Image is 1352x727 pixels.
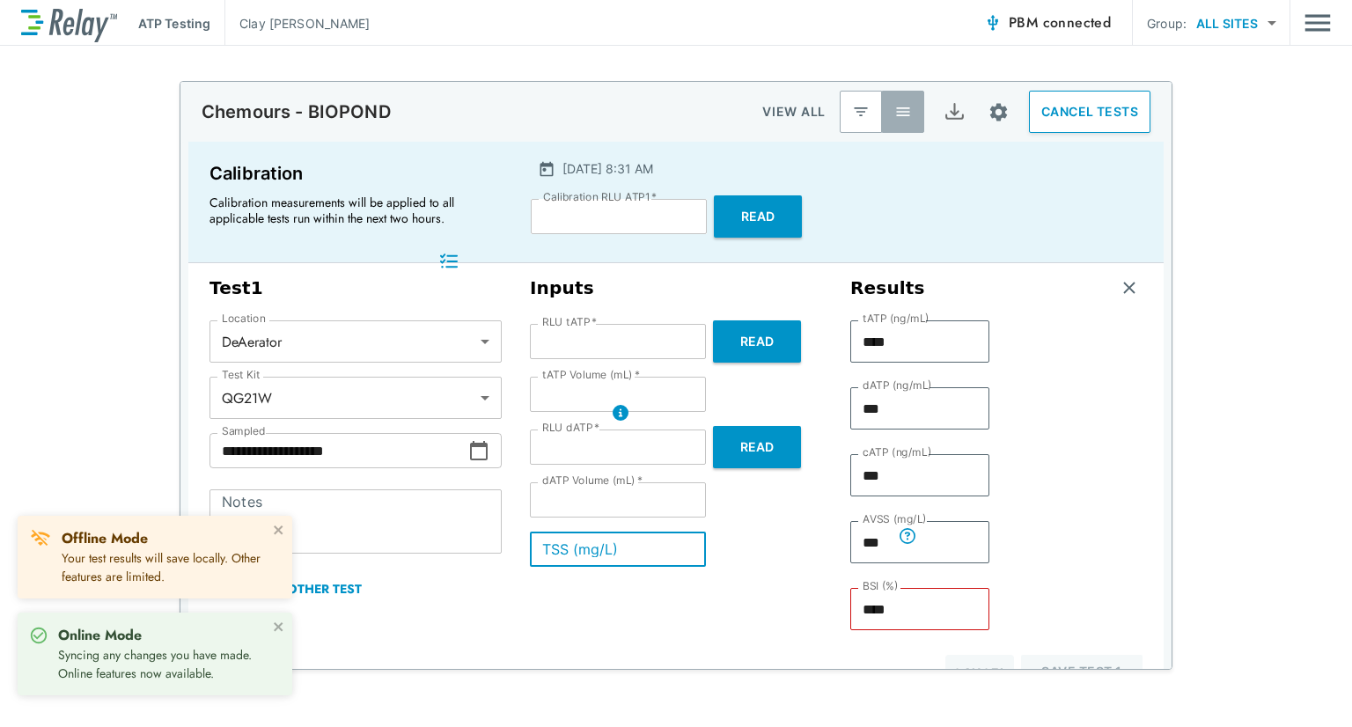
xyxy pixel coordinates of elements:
[530,277,822,299] h3: Inputs
[863,379,932,392] label: dATP (ng/mL)
[209,159,499,187] p: Calibration
[944,101,966,123] img: Export Icon
[538,160,555,178] img: Calender Icon
[863,446,931,459] label: cATP (ng/mL)
[984,14,1002,32] img: Connected Icon
[30,528,51,549] img: Offline
[1043,12,1112,33] span: connected
[222,369,261,381] label: Test Kit
[202,101,391,122] p: Chemours - BIOPOND
[62,528,148,548] strong: Offline Mode
[30,627,48,644] img: Online
[273,620,285,634] button: close
[713,320,801,363] button: Read
[1172,674,1334,714] iframe: Resource center
[209,433,468,468] input: Choose date, selected date is Aug 27, 2025
[863,513,927,525] label: AVSS (mg/L)
[543,191,657,203] label: Calibration RLU ATP1
[273,523,285,537] button: close
[222,425,266,437] label: Sampled
[209,277,502,299] h3: Test 1
[1121,279,1138,297] img: Remove
[58,625,142,645] strong: Online Mode
[1304,6,1331,40] button: Main menu
[542,369,640,381] label: tATP Volume (mL)
[21,4,117,42] img: LuminUltra Relay
[62,549,268,586] p: Your test results will save locally. Other features are limited.
[562,159,653,178] p: [DATE] 8:31 AM
[542,316,597,328] label: RLU tATP
[542,474,643,487] label: dATP Volume (mL)
[239,14,370,33] p: Clay [PERSON_NAME]
[933,91,975,133] button: Export
[988,101,1010,123] img: Settings Icon
[762,101,826,122] p: VIEW ALL
[138,14,210,33] p: ATP Testing
[1009,11,1111,35] span: PBM
[209,195,491,226] p: Calibration measurements will be applied to all applicable tests run within the next two hours.
[945,655,1014,690] button: Cancel
[1029,91,1150,133] button: CANCEL TESTS
[713,426,801,468] button: Read
[542,422,599,434] label: RLU dATP
[852,103,870,121] img: Latest
[977,5,1118,40] button: PBM connected
[1304,6,1331,40] img: Drawer Icon
[222,312,266,325] label: Location
[58,646,268,683] p: Syncing any changes you have made. Online features now available.
[975,89,1022,136] button: Site setup
[714,195,802,238] button: Read
[209,380,502,415] div: QG21W
[894,103,912,121] img: View All
[863,312,929,325] label: tATP (ng/mL)
[1147,14,1187,33] p: Group:
[209,324,502,359] div: DeAerator
[863,580,899,592] label: BSI (%)
[850,277,925,299] h3: Results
